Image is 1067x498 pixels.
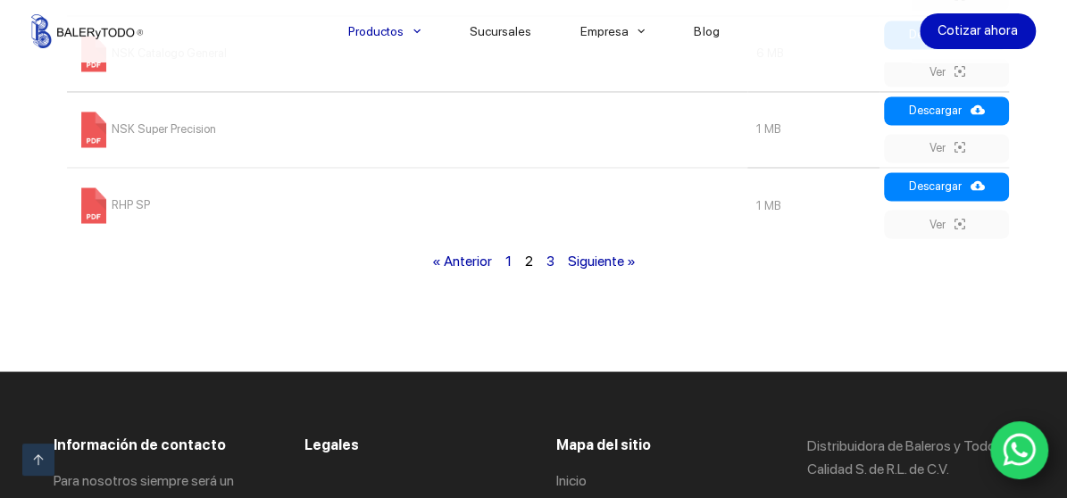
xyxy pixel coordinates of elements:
td: 1 MB [747,91,879,167]
a: 3 [546,252,554,269]
a: 1 [505,252,512,269]
a: Ver [884,210,1009,238]
a: WhatsApp [990,421,1049,480]
a: NSK Super Precision [76,121,216,135]
a: Inicio [556,471,587,488]
a: Siguiente » [568,252,636,269]
a: Ver [884,134,1009,162]
a: Cotizar ahora [920,13,1036,49]
a: Descargar [884,172,1009,201]
h3: Mapa del sitio [556,434,763,455]
span: Legales [304,436,359,452]
p: Distribuidora de Baleros y Todo de Calidad S. de R.L. de C.V. [807,434,1013,481]
a: RHP SP [76,197,150,211]
a: « Anterior [432,252,492,269]
h3: Información de contacto [54,434,260,455]
a: Ir arriba [22,444,54,476]
span: 2 [525,252,533,269]
a: Ver [884,58,1009,87]
td: 1 MB [747,167,879,243]
a: Descargar [884,96,1009,125]
img: Balerytodo [31,14,143,48]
